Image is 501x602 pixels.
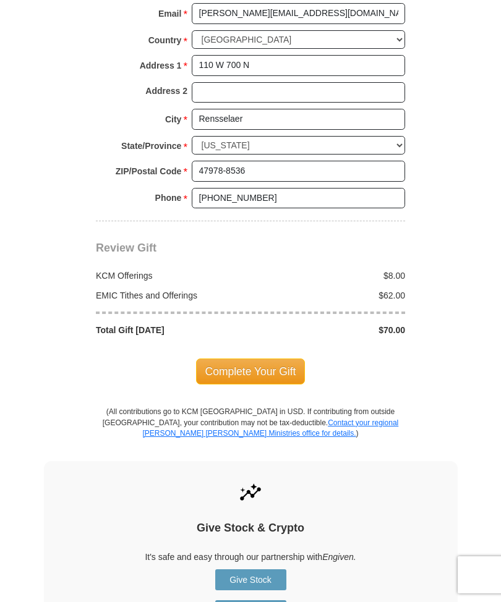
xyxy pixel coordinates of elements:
div: KCM Offerings [90,269,251,282]
div: $70.00 [250,324,412,336]
a: Give Stock [215,569,286,590]
span: Review Gift [96,242,156,254]
strong: Phone [155,189,182,206]
div: $62.00 [250,289,412,302]
i: Engiven. [322,552,356,562]
strong: City [165,111,181,128]
strong: Email [158,5,181,22]
p: It's safe and easy through our partnership with [66,551,436,563]
a: Contact your regional [PERSON_NAME] [PERSON_NAME] Ministries office for details. [142,418,398,438]
strong: Country [148,32,182,49]
div: EMIC Tithes and Offerings [90,289,251,302]
strong: ZIP/Postal Code [116,163,182,180]
h4: Give Stock & Crypto [66,522,436,535]
strong: Address 2 [145,82,187,100]
span: Complete Your Gift [196,358,306,384]
div: Total Gift [DATE] [90,324,251,336]
strong: State/Province [121,137,181,155]
strong: Address 1 [140,57,182,74]
img: give-by-stock.svg [238,480,263,506]
div: $8.00 [250,269,412,282]
p: (All contributions go to KCM [GEOGRAPHIC_DATA] in USD. If contributing from outside [GEOGRAPHIC_D... [102,407,399,460]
